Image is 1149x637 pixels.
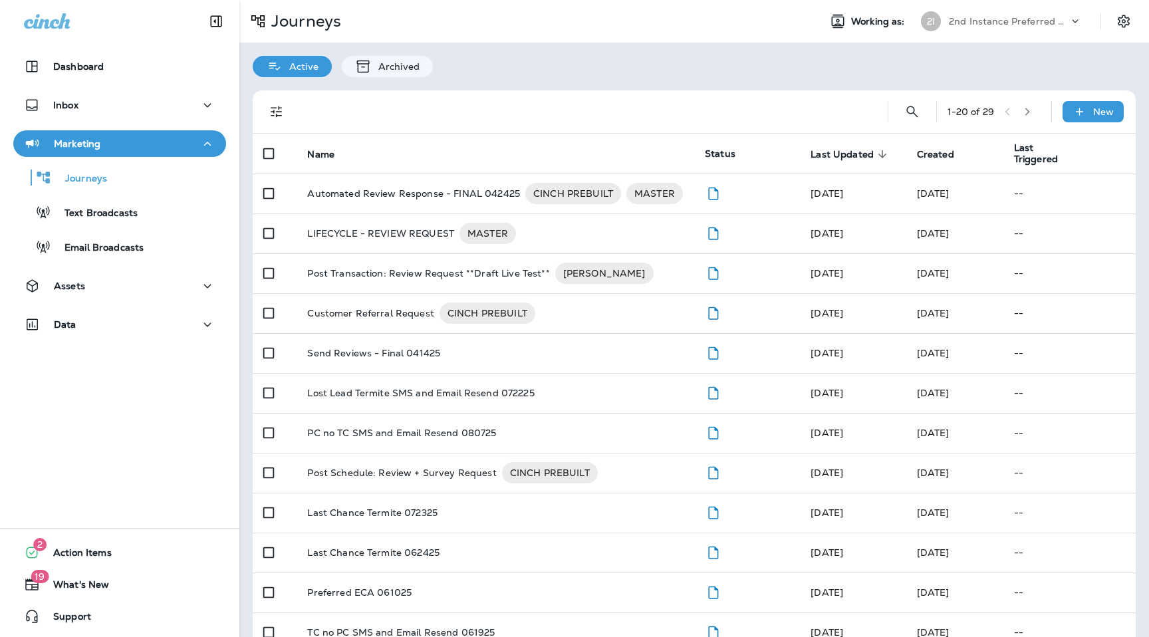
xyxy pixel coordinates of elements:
[705,226,721,238] span: Draft
[917,227,950,239] span: Frank Carreno
[1014,388,1125,398] p: --
[811,227,843,239] span: Frank Carreno
[811,148,891,160] span: Last Updated
[307,462,496,483] p: Post Schedule: Review + Survey Request
[502,462,598,483] div: CINCH PREBUILT
[555,263,654,284] div: [PERSON_NAME]
[1014,507,1125,518] p: --
[307,148,352,160] span: Name
[307,428,496,438] p: PC no TC SMS and Email Resend 080725
[705,545,721,557] span: Draft
[307,303,434,324] p: Customer Referral Request
[13,53,226,80] button: Dashboard
[51,242,144,255] p: Email Broadcasts
[33,538,47,551] span: 2
[307,388,534,398] p: Lost Lead Termite SMS and Email Resend 072225
[811,188,843,199] span: Frank Carreno
[917,188,950,199] span: Frank Carreno
[1014,228,1125,239] p: --
[372,61,420,72] p: Archived
[811,387,843,399] span: Frank Carreno
[54,281,85,291] p: Assets
[307,507,438,518] p: Last Chance Termite 072325
[307,149,334,160] span: Name
[811,307,843,319] span: Frank Carreno
[555,267,654,280] span: [PERSON_NAME]
[1093,106,1114,117] p: New
[948,106,994,117] div: 1 - 20 of 29
[949,16,1069,27] p: 2nd Instance Preferred Pest Control - Palmetto
[502,466,598,479] span: CINCH PREBUILT
[283,61,319,72] p: Active
[13,311,226,338] button: Data
[1014,268,1125,279] p: --
[811,467,843,479] span: Frank Carreno
[917,347,950,359] span: Frank Carreno
[307,587,412,598] p: Preferred ECA 061025
[626,183,683,204] div: MASTER
[13,273,226,299] button: Assets
[197,8,235,35] button: Collapse Sidebar
[811,547,843,559] span: Frank Carreno
[525,183,621,204] div: CINCH PREBUILT
[705,585,721,597] span: Draft
[705,266,721,278] span: Draft
[13,130,226,157] button: Marketing
[626,187,683,200] span: MASTER
[1014,547,1125,558] p: --
[525,187,621,200] span: CINCH PREBUILT
[917,307,950,319] span: Frank Carreno
[1014,348,1125,358] p: --
[1112,9,1136,33] button: Settings
[13,571,226,598] button: 19What's New
[54,319,76,330] p: Data
[899,98,926,125] button: Search Journeys
[851,16,908,27] span: Working as:
[811,427,843,439] span: Frank Carreno
[705,426,721,438] span: Draft
[921,11,941,31] div: 2I
[53,100,78,110] p: Inbox
[705,386,721,398] span: Draft
[13,603,226,630] button: Support
[307,183,520,204] p: Automated Review Response - FINAL 042425
[811,586,843,598] span: Frank Carreno
[705,505,721,517] span: Draft
[54,138,100,149] p: Marketing
[307,547,440,558] p: Last Chance Termite 062425
[1014,142,1069,165] span: Last Triggered
[705,306,721,318] span: Draft
[917,387,950,399] span: Frank Carreno
[459,223,516,244] div: MASTER
[705,346,721,358] span: Draft
[811,507,843,519] span: Frank Carreno
[811,347,843,359] span: Frank Carreno
[266,11,341,31] p: Journeys
[40,547,112,563] span: Action Items
[811,149,874,160] span: Last Updated
[13,164,226,191] button: Journeys
[263,98,290,125] button: Filters
[13,92,226,118] button: Inbox
[440,303,535,324] div: CINCH PREBUILT
[705,148,735,160] span: Status
[1014,428,1125,438] p: --
[40,611,91,627] span: Support
[811,267,843,279] span: Frank Carreno
[917,507,950,519] span: Frank Carreno
[917,267,950,279] span: Frank Carreno
[53,61,104,72] p: Dashboard
[51,207,138,220] p: Text Broadcasts
[917,467,950,479] span: Frank Carreno
[31,570,49,583] span: 19
[917,149,954,160] span: Created
[40,579,109,595] span: What's New
[1014,188,1125,199] p: --
[1014,142,1086,165] span: Last Triggered
[307,348,440,358] p: Send Reviews - Final 041425
[705,465,721,477] span: Draft
[705,186,721,198] span: Draft
[1014,308,1125,318] p: --
[52,173,107,186] p: Journeys
[307,223,454,244] p: LIFECYCLE - REVIEW REQUEST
